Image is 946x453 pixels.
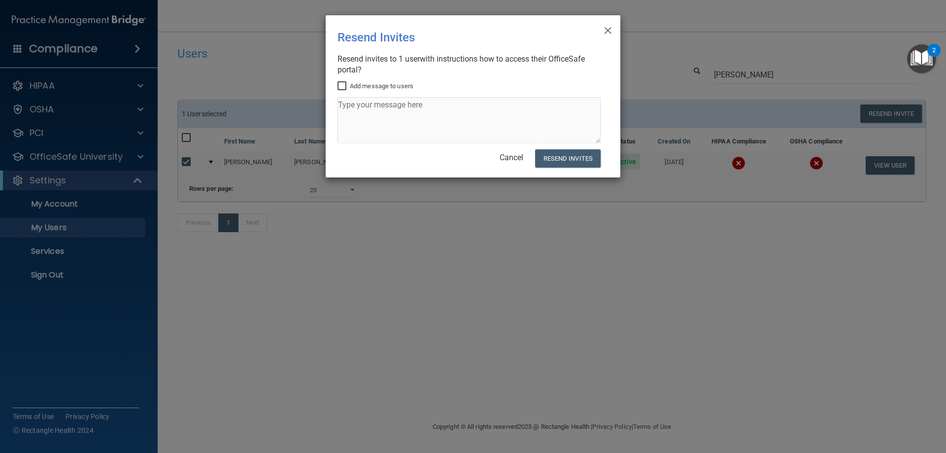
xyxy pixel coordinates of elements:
[535,149,601,168] button: Resend Invites
[776,383,934,422] iframe: Drift Widget Chat Controller
[338,82,349,90] input: Add message to users
[604,19,612,39] span: ×
[338,54,601,75] div: Resend invites to 1 user with instructions how to access their OfficeSafe portal?
[338,23,568,52] div: Resend Invites
[932,50,936,63] div: 2
[500,153,523,162] a: Cancel
[907,44,936,73] button: Open Resource Center, 2 new notifications
[338,80,413,92] label: Add message to users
